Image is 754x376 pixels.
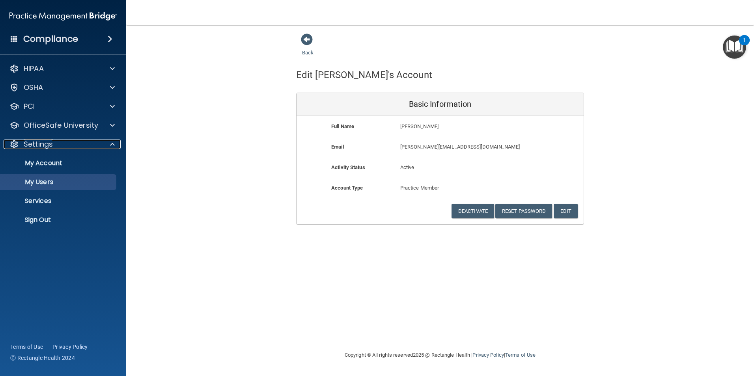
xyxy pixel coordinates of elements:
[296,70,432,80] h4: Edit [PERSON_NAME]'s Account
[505,352,536,358] a: Terms of Use
[296,342,584,368] div: Copyright © All rights reserved 2025 @ Rectangle Health | |
[554,204,578,218] button: Edit
[331,144,344,150] b: Email
[10,354,75,362] span: Ⓒ Rectangle Health 2024
[5,178,113,186] p: My Users
[9,8,117,24] img: PMB logo
[5,216,113,224] p: Sign Out
[400,122,526,131] p: [PERSON_NAME]
[400,183,480,193] p: Practice Member
[23,34,78,45] h4: Compliance
[331,185,363,191] b: Account Type
[9,121,115,130] a: OfficeSafe University
[5,197,113,205] p: Services
[400,163,480,172] p: Active
[10,343,43,351] a: Terms of Use
[495,204,552,218] button: Reset Password
[24,121,98,130] p: OfficeSafe University
[52,343,88,351] a: Privacy Policy
[24,102,35,111] p: PCI
[400,142,526,152] p: [PERSON_NAME][EMAIL_ADDRESS][DOMAIN_NAME]
[9,102,115,111] a: PCI
[24,140,53,149] p: Settings
[302,40,314,56] a: Back
[24,64,44,73] p: HIPAA
[472,352,504,358] a: Privacy Policy
[9,83,115,92] a: OSHA
[723,35,746,59] button: Open Resource Center, 1 new notification
[743,40,746,50] div: 1
[297,93,584,116] div: Basic Information
[24,83,43,92] p: OSHA
[5,159,113,167] p: My Account
[618,320,745,352] iframe: Drift Widget Chat Controller
[9,64,115,73] a: HIPAA
[331,123,354,129] b: Full Name
[9,140,115,149] a: Settings
[331,164,365,170] b: Activity Status
[452,204,494,218] button: Deactivate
